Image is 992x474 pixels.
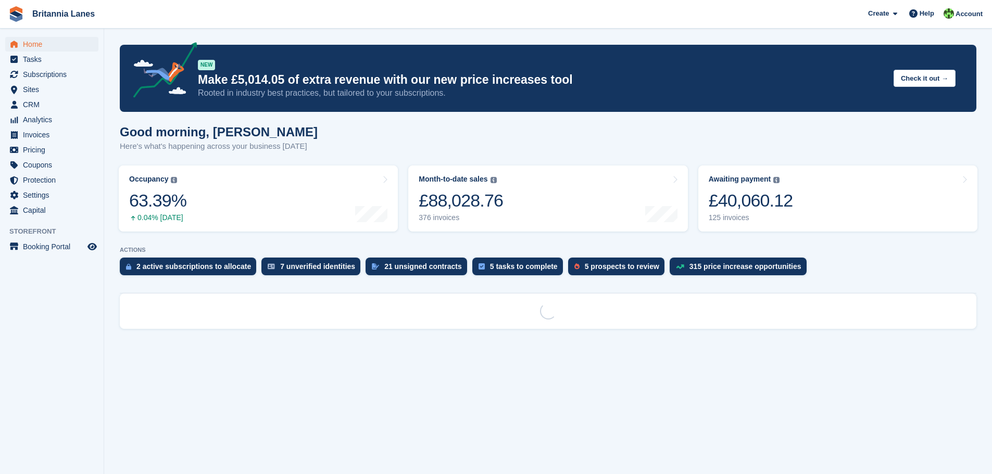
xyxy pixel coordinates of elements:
div: 5 prospects to review [585,262,659,271]
span: Invoices [23,127,85,142]
img: verify_identity-adf6edd0f0f0b5bbfe63781bf79b02c33cf7c696d77639b501bdc392416b5a36.svg [268,263,275,270]
img: icon-info-grey-7440780725fd019a000dd9b08b2336e03edf1995a4989e88bcd33f0948082b44.svg [171,177,177,183]
div: 315 price increase opportunities [689,262,801,271]
img: stora-icon-8386f47178a22dfd0bd8f6a31ec36ba5ce8667c1dd55bd0f319d3a0aa187defe.svg [8,6,24,22]
div: £40,060.12 [709,190,793,211]
a: menu [5,188,98,202]
a: Occupancy 63.39% 0.04% [DATE] [119,165,398,232]
img: Robert Parr [944,8,954,19]
a: 21 unsigned contracts [366,258,472,280]
a: Preview store [86,240,98,253]
div: 21 unsigned contracts [384,262,462,271]
span: Booking Portal [23,239,85,254]
div: Occupancy [129,175,168,184]
a: menu [5,158,98,172]
a: Month-to-date sales £88,028.76 376 invoices [408,165,687,232]
a: menu [5,52,98,67]
a: menu [5,112,98,127]
div: 125 invoices [709,213,793,222]
div: 5 tasks to complete [490,262,558,271]
img: price-adjustments-announcement-icon-8257ccfd72463d97f412b2fc003d46551f7dbcb40ab6d574587a9cd5c0d94... [124,42,197,101]
div: Month-to-date sales [419,175,487,184]
a: menu [5,67,98,82]
a: menu [5,37,98,52]
p: ACTIONS [120,247,976,253]
img: contract_signature_icon-13c848040528278c33f63329250d36e43548de30e8caae1d1a13099fd9432cc5.svg [372,263,379,270]
span: Tasks [23,52,85,67]
img: price_increase_opportunities-93ffe204e8149a01c8c9dc8f82e8f89637d9d84a8eef4429ea346261dce0b2c0.svg [676,264,684,269]
a: Britannia Lanes [28,5,99,22]
div: 63.39% [129,190,186,211]
div: NEW [198,60,215,70]
a: 7 unverified identities [261,258,366,280]
a: menu [5,143,98,157]
a: menu [5,173,98,187]
button: Check it out → [894,70,956,87]
span: Coupons [23,158,85,172]
p: Make £5,014.05 of extra revenue with our new price increases tool [198,72,885,87]
div: £88,028.76 [419,190,503,211]
a: 5 prospects to review [568,258,670,280]
div: 0.04% [DATE] [129,213,186,222]
div: 7 unverified identities [280,262,355,271]
div: 376 invoices [419,213,503,222]
div: Awaiting payment [709,175,771,184]
span: Analytics [23,112,85,127]
span: Capital [23,203,85,217]
span: Subscriptions [23,67,85,82]
span: Help [920,8,934,19]
a: menu [5,97,98,112]
p: Here's what's happening across your business [DATE] [120,140,318,152]
img: prospect-51fa495bee0391a8d652442698ab0144808aea92771e9ea1ae160a38d050c398.svg [574,263,580,270]
img: active_subscription_to_allocate_icon-d502201f5373d7db506a760aba3b589e785aa758c864c3986d89f69b8ff3... [126,263,131,270]
a: Awaiting payment £40,060.12 125 invoices [698,165,977,232]
a: menu [5,127,98,142]
img: task-75834270c22a3079a89374b754ae025e5fb1db73e45f91037f5363f120a921f8.svg [479,263,485,270]
span: Sites [23,82,85,97]
h1: Good morning, [PERSON_NAME] [120,125,318,139]
a: menu [5,239,98,254]
p: Rooted in industry best practices, but tailored to your subscriptions. [198,87,885,99]
a: menu [5,203,98,217]
div: 2 active subscriptions to allocate [136,262,251,271]
span: Settings [23,188,85,202]
img: icon-info-grey-7440780725fd019a000dd9b08b2336e03edf1995a4989e88bcd33f0948082b44.svg [491,177,497,183]
span: Home [23,37,85,52]
a: menu [5,82,98,97]
a: 2 active subscriptions to allocate [120,258,261,280]
a: 315 price increase opportunities [670,258,812,280]
span: Protection [23,173,85,187]
span: Account [956,9,983,19]
img: icon-info-grey-7440780725fd019a000dd9b08b2336e03edf1995a4989e88bcd33f0948082b44.svg [773,177,780,183]
span: Storefront [9,226,104,237]
span: Create [868,8,889,19]
a: 5 tasks to complete [472,258,568,280]
span: CRM [23,97,85,112]
span: Pricing [23,143,85,157]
